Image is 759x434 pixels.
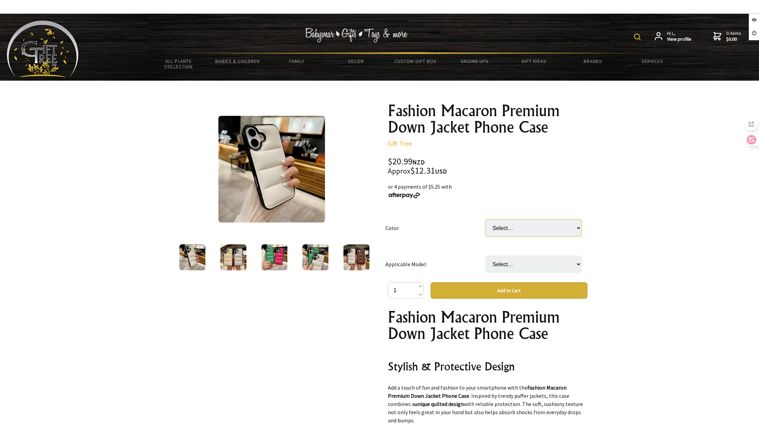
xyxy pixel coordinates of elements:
[326,54,385,68] a: Decor
[435,167,447,175] span: USD
[385,246,485,282] td: Applicable Model:
[388,358,587,375] h2: Stylish & Protective Design
[713,30,741,42] a: 0 items$0.00
[261,244,287,270] img: Fashion Macaron Premium Down Jacket Phone Case
[726,30,741,42] span: 0 items
[388,383,587,424] p: Add a touch of fun and fashion to your smartphone with the . Inspired by trendy puffer jackets, t...
[431,282,587,299] button: Add to Cart
[388,182,587,199] div: or 4 payments of $5.25 with
[388,166,410,176] small: Approx
[623,54,682,68] a: Services
[667,30,691,42] span: Hi L,
[343,244,369,270] img: Fashion Macaron Premium Down Jacket Phone Case
[149,54,208,74] a: All Plants Collection
[504,54,563,68] a: Gift Ideas
[267,54,326,68] a: Family
[388,139,412,148] a: Gift Tree
[7,21,79,77] img: Babyware - Gifts - Toys and more...
[726,36,741,42] strong: $0.00
[305,28,408,42] img: Babywear - Gifts - Toys & more
[415,401,464,407] strong: unique quilted design
[655,30,691,42] a: Hi L,View profile
[388,157,587,176] div: $20.99 $12.31
[386,54,445,68] a: Custom Gift Box
[218,116,325,222] img: Fashion Macaron Premium Down Jacket Phone Case
[445,54,504,68] a: Grown Ups
[412,158,425,166] span: NZD
[667,36,691,42] strong: View profile
[634,33,641,40] img: product search
[208,54,267,68] a: Babies & Children
[220,244,246,270] img: Fashion Macaron Premium Down Jacket Phone Case
[385,210,485,246] td: Color:
[302,244,328,270] img: Fashion Macaron Premium Down Jacket Phone Case
[388,309,587,342] h1: Fashion Macaron Premium Down Jacket Phone Case
[388,192,421,199] img: Afterpay
[564,54,623,68] a: Brands
[179,244,205,270] img: Fashion Macaron Premium Down Jacket Phone Case
[388,384,567,399] strong: Fashion Macaron Premium Down Jacket Phone Case
[388,103,587,135] h1: Fashion Macaron Premium Down Jacket Phone Case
